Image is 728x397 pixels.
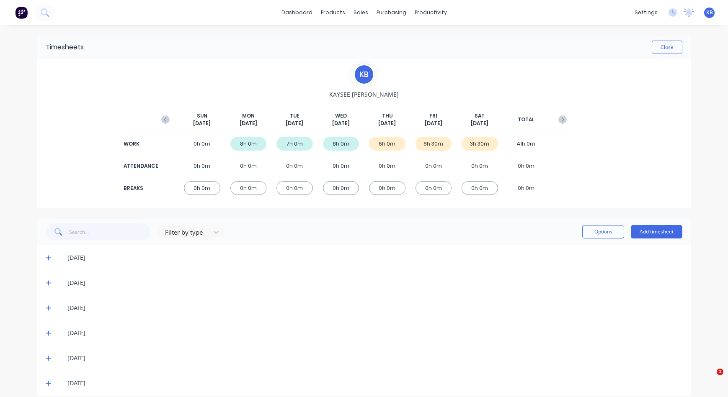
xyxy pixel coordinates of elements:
[67,253,682,262] div: [DATE]
[508,159,545,173] div: 0h 0m
[197,112,207,120] span: SUN
[369,159,405,173] div: 0h 0m
[276,159,313,173] div: 0h 0m
[193,120,211,127] span: [DATE]
[335,112,347,120] span: WED
[323,137,359,151] div: 8h 0m
[416,137,452,151] div: 8h 30m
[462,137,498,151] div: 3h 30m
[184,181,220,195] div: 0h 0m
[630,6,662,19] div: settings
[67,379,682,388] div: [DATE]
[277,6,317,19] a: dashboard
[582,225,624,238] button: Options
[230,137,267,151] div: 8h 0m
[67,278,682,287] div: [DATE]
[230,181,267,195] div: 0h 0m
[425,120,442,127] span: [DATE]
[240,120,257,127] span: [DATE]
[323,181,359,195] div: 0h 0m
[124,184,157,192] div: BREAKS
[67,328,682,338] div: [DATE]
[369,137,405,151] div: 6h 0m
[323,159,359,173] div: 0h 0m
[276,137,313,151] div: 7h 0m
[652,41,682,54] button: Close
[631,225,682,238] button: Add timesheet
[124,140,157,148] div: WORK
[369,181,405,195] div: 0h 0m
[706,9,713,16] span: KB
[462,159,498,173] div: 0h 0m
[471,120,488,127] span: [DATE]
[184,137,220,151] div: 0h 0m
[462,181,498,195] div: 0h 0m
[242,112,255,120] span: MON
[475,112,485,120] span: SAT
[382,112,392,120] span: THU
[508,181,545,195] div: 0h 0m
[124,162,157,170] div: ATTENDANCE
[429,112,437,120] span: FRI
[416,159,452,173] div: 0h 0m
[372,6,410,19] div: purchasing
[349,6,372,19] div: sales
[410,6,451,19] div: productivity
[717,369,723,375] span: 1
[230,159,267,173] div: 0h 0m
[354,64,374,85] div: K B
[69,223,151,240] input: Search...
[286,120,303,127] span: [DATE]
[276,181,313,195] div: 0h 0m
[290,112,299,120] span: TUE
[508,137,545,151] div: 41h 0m
[46,42,84,52] div: Timesheets
[416,181,452,195] div: 0h 0m
[317,6,349,19] div: products
[67,303,682,312] div: [DATE]
[67,353,682,363] div: [DATE]
[700,369,720,389] iframe: Intercom live chat
[378,120,396,127] span: [DATE]
[329,90,399,99] span: KAYSEE [PERSON_NAME]
[332,120,350,127] span: [DATE]
[15,6,28,19] img: Factory
[184,159,220,173] div: 0h 0m
[518,116,534,123] span: TOTAL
